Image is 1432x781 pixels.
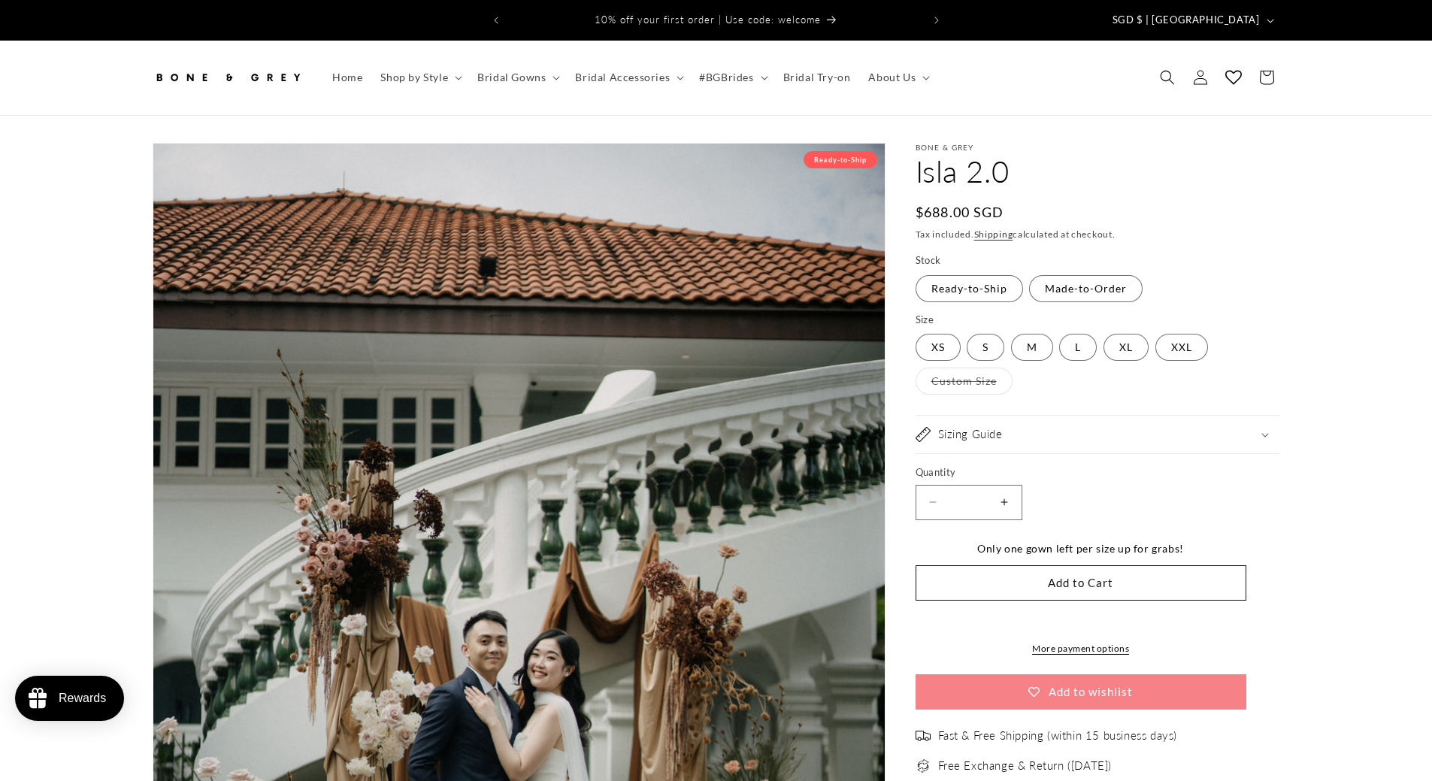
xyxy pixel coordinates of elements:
summary: About Us [859,62,936,93]
p: Bone & Grey [916,143,1280,152]
h1: Isla 2.0 [916,152,1280,191]
label: Made-to-Order [1029,275,1143,302]
img: exchange_2.png [916,758,931,773]
span: About Us [868,71,916,84]
div: Only one gown left per size up for grabs! [916,539,1246,558]
summary: Sizing Guide [916,416,1280,453]
span: Bridal Accessories [575,71,670,84]
label: S [967,334,1004,361]
summary: Bridal Accessories [566,62,690,93]
span: #BGBrides [699,71,753,84]
label: XL [1104,334,1149,361]
div: Tax included. calculated at checkout. [916,227,1280,242]
label: Quantity [916,465,1246,480]
button: Next announcement [920,6,953,35]
label: XS [916,334,961,361]
label: Custom Size [916,368,1013,395]
span: Bridal Gowns [477,71,546,84]
button: Add to Cart [916,565,1246,601]
span: $688.00 SGD [916,202,1004,222]
button: SGD $ | [GEOGRAPHIC_DATA] [1104,6,1280,35]
button: Previous announcement [480,6,513,35]
label: M [1011,334,1053,361]
span: Fast & Free Shipping (within 15 business days) [938,728,1178,743]
a: Bone and Grey Bridal [147,56,308,100]
a: Shipping [974,229,1013,240]
span: 10% off your first order | Use code: welcome [595,14,821,26]
div: Rewards [59,692,106,705]
label: XXL [1155,334,1208,361]
span: Shop by Style [380,71,448,84]
button: Add to wishlist [916,674,1246,710]
span: Free Exchange & Return ([DATE]) [938,758,1113,773]
span: SGD $ | [GEOGRAPHIC_DATA] [1113,13,1260,28]
a: Home [323,62,371,93]
span: Bridal Try-on [783,71,851,84]
span: Home [332,71,362,84]
legend: Stock [916,253,943,268]
label: Ready-to-Ship [916,275,1023,302]
a: More payment options [916,642,1246,655]
legend: Size [916,313,936,328]
summary: Bridal Gowns [468,62,566,93]
label: L [1059,334,1097,361]
a: Bridal Try-on [774,62,860,93]
h2: Sizing Guide [938,427,1003,442]
summary: #BGBrides [690,62,774,93]
summary: Search [1151,61,1184,94]
img: Bone and Grey Bridal [153,61,303,94]
summary: Shop by Style [371,62,468,93]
